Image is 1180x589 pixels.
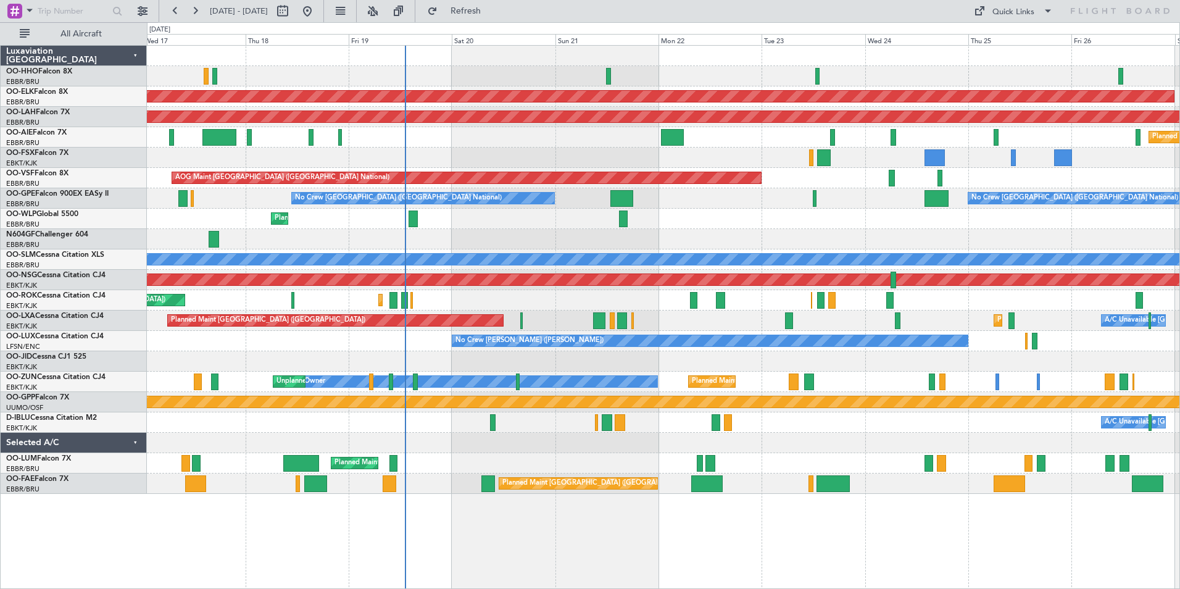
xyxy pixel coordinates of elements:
span: OO-GPE [6,190,35,198]
a: OO-ROKCessna Citation CJ4 [6,292,106,299]
a: OO-LUMFalcon 7X [6,455,71,462]
span: OO-LXA [6,312,35,320]
div: Unplanned Maint [GEOGRAPHIC_DATA]-[GEOGRAPHIC_DATA] [276,372,476,391]
a: EBKT/KJK [6,383,37,392]
div: No Crew [PERSON_NAME] ([PERSON_NAME]) [455,332,604,350]
a: OO-HHOFalcon 8X [6,68,72,75]
span: OO-HHO [6,68,38,75]
a: UUMO/OSF [6,403,43,412]
a: EBKT/KJK [6,159,37,168]
a: EBBR/BRU [6,220,39,229]
span: OO-ROK [6,292,37,299]
span: OO-WLP [6,211,36,218]
a: OO-GPPFalcon 7X [6,394,69,401]
span: N604GF [6,231,35,238]
a: EBBR/BRU [6,118,39,127]
a: EBBR/BRU [6,77,39,86]
span: OO-LUM [6,455,37,462]
span: Refresh [440,7,492,15]
span: OO-ELK [6,88,34,96]
span: OO-AIE [6,129,33,136]
div: Sat 20 [452,34,555,45]
a: OO-JIDCessna CJ1 525 [6,353,86,361]
div: Thu 18 [246,34,349,45]
div: Planned Maint Liege [275,209,339,228]
div: Planned Maint Kortrijk-[GEOGRAPHIC_DATA] [692,372,836,391]
a: OO-VSFFalcon 8X [6,170,69,177]
a: EBBR/BRU [6,464,39,474]
span: [DATE] - [DATE] [210,6,268,17]
div: [DATE] [149,25,170,35]
span: OO-GPP [6,394,35,401]
a: EBBR/BRU [6,261,39,270]
div: Planned Maint [GEOGRAPHIC_DATA] ([GEOGRAPHIC_DATA] National) [334,454,558,472]
div: Wed 17 [142,34,245,45]
a: EBBR/BRU [6,179,39,188]
button: Quick Links [968,1,1059,21]
a: OO-NSGCessna Citation CJ4 [6,272,106,279]
div: Mon 22 [659,34,762,45]
div: Fri 19 [349,34,452,45]
div: Owner [304,372,325,391]
span: OO-LAH [6,109,36,116]
span: OO-NSG [6,272,37,279]
a: OO-WLPGlobal 5500 [6,211,78,218]
a: OO-FAEFalcon 7X [6,475,69,483]
a: OO-ZUNCessna Citation CJ4 [6,374,106,381]
a: EBBR/BRU [6,98,39,107]
a: OO-GPEFalcon 900EX EASy II [6,190,109,198]
div: Fri 26 [1071,34,1174,45]
div: Sun 21 [555,34,659,45]
span: OO-FAE [6,475,35,483]
a: EBKT/KJK [6,424,37,433]
div: Wed 24 [865,34,968,45]
span: OO-LUX [6,333,35,340]
a: EBKT/KJK [6,322,37,331]
button: Refresh [422,1,496,21]
a: OO-FSXFalcon 7X [6,149,69,157]
a: OO-AIEFalcon 7X [6,129,67,136]
div: Thu 25 [968,34,1071,45]
span: OO-VSF [6,170,35,177]
a: OO-LUXCessna Citation CJ4 [6,333,104,340]
a: EBBR/BRU [6,199,39,209]
a: EBBR/BRU [6,485,39,494]
div: Planned Maint Kortrijk-[GEOGRAPHIC_DATA] [382,291,526,309]
span: D-IBLU [6,414,30,422]
div: AOG Maint [GEOGRAPHIC_DATA] ([GEOGRAPHIC_DATA] National) [175,169,389,187]
a: N604GFChallenger 604 [6,231,88,238]
div: No Crew [GEOGRAPHIC_DATA] ([GEOGRAPHIC_DATA] National) [295,189,502,207]
span: OO-JID [6,353,32,361]
a: EBBR/BRU [6,240,39,249]
span: OO-ZUN [6,374,37,381]
a: LFSN/ENC [6,342,40,351]
div: Tue 23 [762,34,865,45]
a: EBKT/KJK [6,281,37,290]
div: Planned Maint [GEOGRAPHIC_DATA] ([GEOGRAPHIC_DATA]) [171,311,365,330]
a: OO-SLMCessna Citation XLS [6,251,104,259]
div: Planned Maint Kortrijk-[GEOGRAPHIC_DATA] [997,311,1141,330]
div: Planned Maint [GEOGRAPHIC_DATA] ([GEOGRAPHIC_DATA] National) [502,474,726,493]
a: OO-ELKFalcon 8X [6,88,68,96]
span: OO-FSX [6,149,35,157]
a: D-IBLUCessna Citation M2 [6,414,97,422]
a: EBBR/BRU [6,138,39,148]
a: EBKT/KJK [6,301,37,311]
input: Trip Number [38,2,109,20]
div: No Crew [GEOGRAPHIC_DATA] ([GEOGRAPHIC_DATA] National) [971,189,1178,207]
span: OO-SLM [6,251,36,259]
a: OO-LXACessna Citation CJ4 [6,312,104,320]
button: All Aircraft [14,24,134,44]
div: Quick Links [992,6,1034,19]
a: OO-LAHFalcon 7X [6,109,70,116]
a: EBKT/KJK [6,362,37,372]
span: All Aircraft [32,30,130,38]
